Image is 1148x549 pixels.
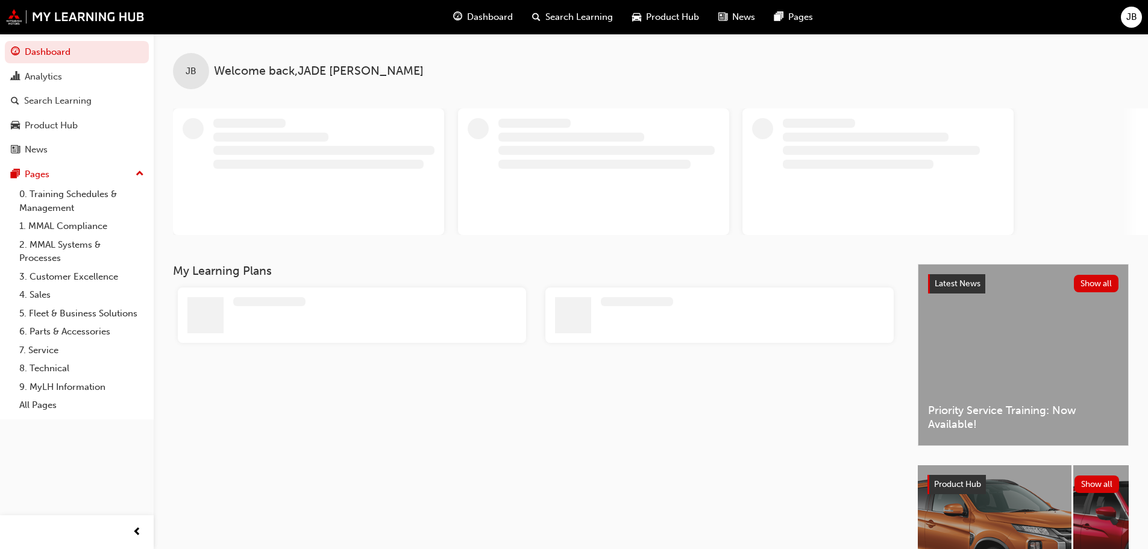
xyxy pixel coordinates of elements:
[5,163,149,186] button: Pages
[14,378,149,397] a: 9. MyLH Information
[25,168,49,181] div: Pages
[1074,475,1120,493] button: Show all
[186,64,196,78] span: JB
[522,5,623,30] a: search-iconSearch Learning
[14,217,149,236] a: 1. MMAL Compliance
[935,278,980,289] span: Latest News
[1074,275,1119,292] button: Show all
[765,5,823,30] a: pages-iconPages
[173,264,899,278] h3: My Learning Plans
[14,396,149,415] a: All Pages
[444,5,522,30] a: guage-iconDashboard
[25,70,62,84] div: Analytics
[467,10,513,24] span: Dashboard
[5,39,149,163] button: DashboardAnalyticsSearch LearningProduct HubNews
[133,525,142,540] span: prev-icon
[14,322,149,341] a: 6. Parts & Accessories
[14,359,149,378] a: 8. Technical
[732,10,755,24] span: News
[14,185,149,217] a: 0. Training Schedules & Management
[788,10,813,24] span: Pages
[11,47,20,58] span: guage-icon
[14,236,149,268] a: 2. MMAL Systems & Processes
[214,64,424,78] span: Welcome back , JADE [PERSON_NAME]
[623,5,709,30] a: car-iconProduct Hub
[11,169,20,180] span: pages-icon
[774,10,783,25] span: pages-icon
[718,10,727,25] span: news-icon
[1126,10,1137,24] span: JB
[5,41,149,63] a: Dashboard
[453,10,462,25] span: guage-icon
[934,479,981,489] span: Product Hub
[136,166,144,182] span: up-icon
[5,115,149,137] a: Product Hub
[11,121,20,131] span: car-icon
[11,72,20,83] span: chart-icon
[545,10,613,24] span: Search Learning
[5,139,149,161] a: News
[927,475,1119,494] a: Product HubShow all
[632,10,641,25] span: car-icon
[24,94,92,108] div: Search Learning
[1121,7,1142,28] button: JB
[918,264,1129,446] a: Latest NewsShow allPriority Service Training: Now Available!
[14,304,149,323] a: 5. Fleet & Business Solutions
[11,145,20,155] span: news-icon
[14,341,149,360] a: 7. Service
[532,10,541,25] span: search-icon
[928,404,1118,431] span: Priority Service Training: Now Available!
[5,90,149,112] a: Search Learning
[709,5,765,30] a: news-iconNews
[928,274,1118,293] a: Latest NewsShow all
[25,143,48,157] div: News
[6,9,145,25] img: mmal
[646,10,699,24] span: Product Hub
[14,268,149,286] a: 3. Customer Excellence
[11,96,19,107] span: search-icon
[5,66,149,88] a: Analytics
[25,119,78,133] div: Product Hub
[14,286,149,304] a: 4. Sales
